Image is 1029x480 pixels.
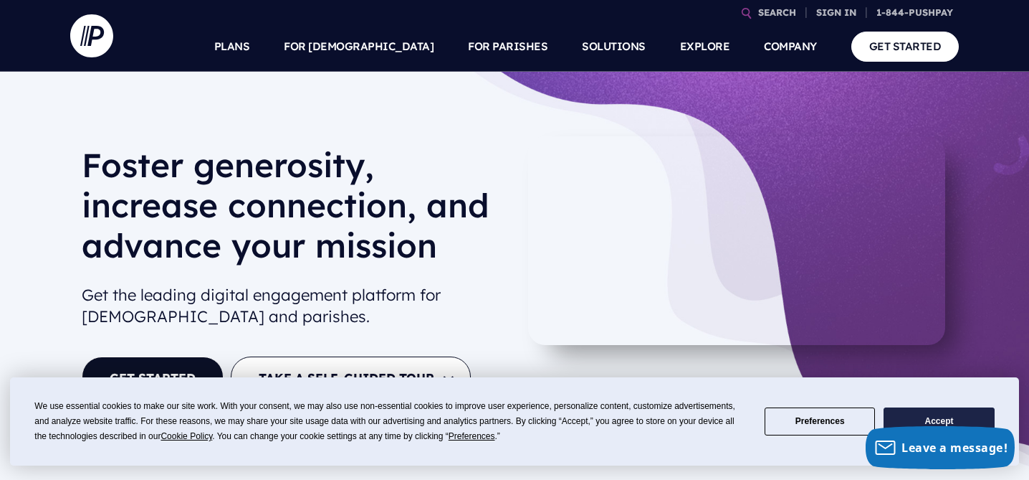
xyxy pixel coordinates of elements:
span: Preferences [449,431,495,441]
a: PLANS [214,22,250,72]
a: GET STARTED [851,32,959,61]
button: Leave a message! [866,426,1015,469]
a: EXPLORE [680,22,730,72]
a: GET STARTED [82,357,224,399]
div: We use essential cookies to make our site work. With your consent, we may also use non-essential ... [34,399,747,444]
a: SOLUTIONS [582,22,646,72]
button: Accept [884,408,994,436]
span: Cookie Policy [161,431,212,441]
div: Cookie Consent Prompt [10,377,1019,466]
span: Leave a message! [901,440,1008,456]
a: FOR [DEMOGRAPHIC_DATA] [284,22,434,72]
a: FOR PARISHES [468,22,547,72]
button: TAKE A SELF-GUIDED TOUR [231,357,471,399]
button: Preferences [765,408,875,436]
h2: Get the leading digital engagement platform for [DEMOGRAPHIC_DATA] and parishes. [82,278,503,334]
a: COMPANY [764,22,817,72]
h1: Foster generosity, increase connection, and advance your mission [82,145,503,277]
